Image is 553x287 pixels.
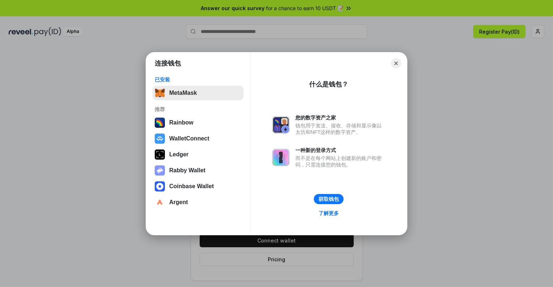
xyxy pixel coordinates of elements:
div: WalletConnect [169,135,209,142]
div: Ledger [169,151,188,158]
img: svg+xml,%3Csvg%20fill%3D%22none%22%20height%3D%2233%22%20viewBox%3D%220%200%2035%2033%22%20width%... [155,88,165,98]
img: svg+xml,%3Csvg%20xmlns%3D%22http%3A%2F%2Fwww.w3.org%2F2000%2Fsvg%22%20fill%3D%22none%22%20viewBox... [155,165,165,176]
div: 您的数字资产之家 [295,114,385,121]
div: MetaMask [169,90,197,96]
div: 推荐 [155,106,241,113]
button: Ledger [153,147,244,162]
button: Close [391,58,401,68]
div: 钱包用于发送、接收、存储和显示像以太坊和NFT这样的数字资产。 [295,122,385,135]
img: svg+xml,%3Csvg%20width%3D%2228%22%20height%3D%2228%22%20viewBox%3D%220%200%2028%2028%22%20fill%3D... [155,134,165,144]
button: Rainbow [153,115,244,130]
a: 了解更多 [314,208,343,218]
div: Rabby Wallet [169,167,205,174]
div: 获取钱包 [319,196,339,202]
div: 而不是在每个网站上创建新的账户和密码，只需连接您的钱包。 [295,155,385,168]
div: Coinbase Wallet [169,183,214,190]
button: 获取钱包 [314,194,344,204]
div: Argent [169,199,188,206]
img: svg+xml,%3Csvg%20width%3D%2228%22%20height%3D%2228%22%20viewBox%3D%220%200%2028%2028%22%20fill%3D... [155,181,165,191]
img: svg+xml,%3Csvg%20width%3D%2228%22%20height%3D%2228%22%20viewBox%3D%220%200%2028%2028%22%20fill%3D... [155,197,165,207]
div: Rainbow [169,119,194,126]
button: WalletConnect [153,131,244,146]
img: svg+xml,%3Csvg%20width%3D%22120%22%20height%3D%22120%22%20viewBox%3D%220%200%20120%20120%22%20fil... [155,118,165,128]
h1: 连接钱包 [155,59,181,68]
img: svg+xml,%3Csvg%20xmlns%3D%22http%3A%2F%2Fwww.w3.org%2F2000%2Fsvg%22%20width%3D%2228%22%20height%3... [155,149,165,160]
div: 已安装 [155,76,241,83]
button: Argent [153,195,244,210]
div: 什么是钱包？ [309,80,348,89]
img: svg+xml,%3Csvg%20xmlns%3D%22http%3A%2F%2Fwww.w3.org%2F2000%2Fsvg%22%20fill%3D%22none%22%20viewBox... [272,116,290,134]
div: 了解更多 [319,210,339,216]
img: svg+xml,%3Csvg%20xmlns%3D%22http%3A%2F%2Fwww.w3.org%2F2000%2Fsvg%22%20fill%3D%22none%22%20viewBox... [272,149,290,166]
button: Coinbase Wallet [153,179,244,194]
div: 一种新的登录方式 [295,147,385,153]
button: MetaMask [153,86,244,100]
button: Rabby Wallet [153,163,244,178]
